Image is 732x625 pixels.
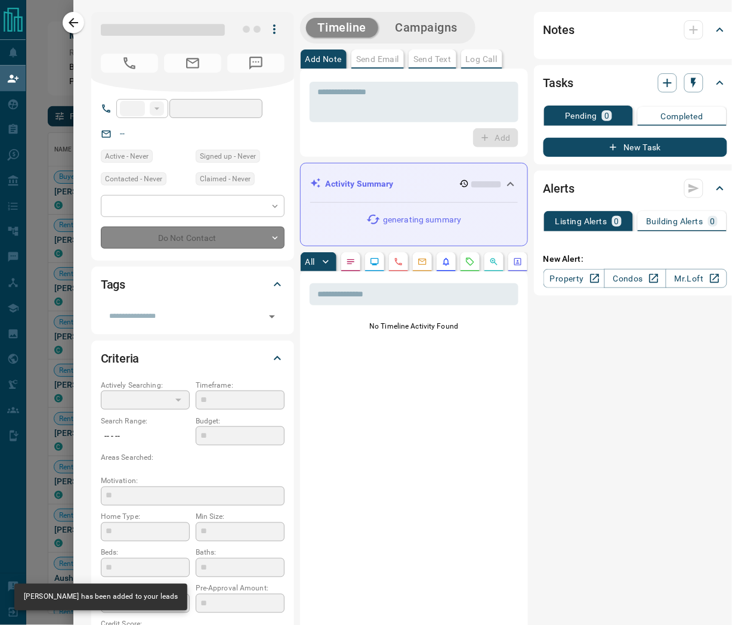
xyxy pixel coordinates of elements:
p: Activity Summary [326,178,394,190]
button: Timeline [306,18,379,38]
div: Alerts [543,174,727,203]
p: Add Note [305,55,342,63]
p: 0 [711,217,715,225]
p: 0 [614,217,619,225]
button: Open [264,308,280,325]
p: Beds: [101,547,190,558]
p: generating summary [383,214,461,226]
span: No Email [164,54,221,73]
p: No Timeline Activity Found [310,321,518,332]
h2: Notes [543,20,575,39]
p: Timeframe: [196,380,285,391]
span: Claimed - Never [200,173,251,185]
p: -- - -- [101,426,190,446]
p: Pre-Approval Amount: [196,583,285,594]
a: Property [543,269,605,288]
div: Notes [543,16,727,44]
p: Actively Searching: [101,380,190,391]
p: Min Size: [196,512,285,522]
span: No Number [227,54,285,73]
p: Search Range: [101,416,190,426]
div: Tasks [543,69,727,97]
div: Criteria [101,344,285,373]
a: -- [120,129,125,138]
div: Do Not Contact [101,227,285,249]
p: Building Alerts [647,217,703,225]
svg: Opportunities [489,257,499,267]
h2: Alerts [543,179,575,198]
div: Activity Summary [310,173,518,195]
a: Condos [604,269,666,288]
a: Mr.Loft [666,269,727,288]
h2: Tasks [543,73,573,92]
p: Home Type: [101,512,190,522]
p: Budget: [196,416,285,426]
button: Campaigns [383,18,470,38]
div: [PERSON_NAME] has been added to your leads [24,587,178,607]
svg: Listing Alerts [441,257,451,267]
p: Listing Alerts [555,217,607,225]
svg: Lead Browsing Activity [370,257,379,267]
svg: Emails [418,257,427,267]
p: New Alert: [543,253,727,265]
svg: Requests [465,257,475,267]
span: No Number [101,54,158,73]
svg: Calls [394,257,403,267]
svg: Notes [346,257,356,267]
p: All [305,258,315,266]
div: Tags [101,270,285,299]
p: Baths: [196,547,285,558]
p: 0 [604,112,609,120]
h2: Criteria [101,349,140,368]
h2: Tags [101,275,125,294]
p: Pending [565,112,597,120]
p: Motivation: [101,476,285,487]
p: Completed [661,112,703,120]
span: Active - Never [105,150,149,162]
p: Areas Searched: [101,452,285,463]
span: Contacted - Never [105,173,162,185]
span: Signed up - Never [200,150,256,162]
button: New Task [543,138,727,157]
svg: Agent Actions [513,257,523,267]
